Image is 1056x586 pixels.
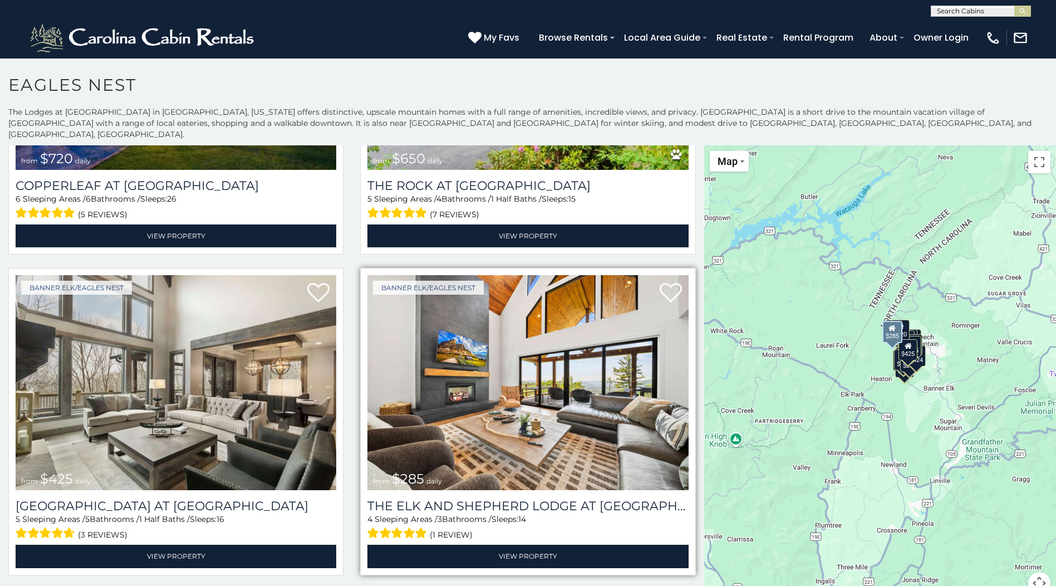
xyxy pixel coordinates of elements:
span: from [373,157,390,165]
span: 1 Half Baths / [139,514,190,524]
a: Add to favorites [660,282,682,305]
a: Copperleaf at [GEOGRAPHIC_DATA] [16,178,336,193]
img: The Elk And Shepherd Lodge at Eagles Nest [367,275,688,490]
span: from [21,157,38,165]
div: $285 [882,321,902,343]
img: Sunset Ridge Hideaway at Eagles Nest [16,275,336,490]
a: Owner Login [908,28,974,47]
span: 6 [86,194,91,204]
img: White-1-2.png [28,21,259,55]
span: daily [75,477,91,485]
div: $305 [892,350,911,371]
button: Change map style [710,151,749,172]
a: View Property [16,224,336,247]
span: daily [75,157,91,165]
span: $720 [40,150,73,167]
h3: The Rock at Eagles Nest [367,178,688,193]
span: 1 Half Baths / [491,194,542,204]
h3: Sunset Ridge Hideaway at Eagles Nest [16,499,336,514]
img: mail-regular-white.png [1013,30,1028,46]
span: daily [426,477,442,485]
a: View Property [367,224,688,247]
span: $650 [392,150,425,167]
span: $285 [392,471,424,487]
span: $425 [40,471,73,487]
span: daily [428,157,443,165]
span: 15 [568,194,576,204]
span: from [373,477,390,485]
span: (3 reviews) [78,528,127,542]
div: $720 [891,320,910,341]
a: Real Estate [711,28,773,47]
span: from [21,477,38,485]
span: (7 reviews) [430,207,479,222]
span: 14 [518,514,526,524]
a: Local Area Guide [618,28,706,47]
a: My Favs [468,31,522,45]
a: The Elk And Shepherd Lodge at [GEOGRAPHIC_DATA] [367,499,688,514]
a: Banner Elk/Eagles Nest [373,281,484,295]
a: Add to favorites [307,282,330,305]
a: About [864,28,903,47]
span: 26 [167,194,176,204]
span: 4 [367,514,372,524]
a: View Property [16,545,336,568]
a: View Property [367,545,688,568]
span: 3 [438,514,442,524]
div: Sleeping Areas / Bathrooms / Sleeps: [367,193,688,222]
div: Sleeping Areas / Bathrooms / Sleeps: [367,514,688,542]
span: 4 [436,194,441,204]
button: Toggle fullscreen view [1028,151,1050,173]
span: 5 [16,514,20,524]
div: $230 [903,334,922,355]
a: [GEOGRAPHIC_DATA] at [GEOGRAPHIC_DATA] [16,499,336,514]
span: 5 [85,514,90,524]
div: Sleeping Areas / Bathrooms / Sleeps: [16,193,336,222]
span: Map [718,155,738,167]
h3: Copperleaf at Eagles Nest [16,178,336,193]
span: 6 [16,194,21,204]
span: 16 [217,514,224,524]
a: Banner Elk/Eagles Nest [21,281,132,295]
div: $425 [898,339,917,360]
img: phone-regular-white.png [985,30,1001,46]
a: Rental Program [778,28,859,47]
div: $424 [906,345,925,367]
div: Sleeping Areas / Bathrooms / Sleeps: [16,514,336,542]
a: The Elk And Shepherd Lodge at Eagles Nest from $285 daily [367,275,688,490]
a: Sunset Ridge Hideaway at Eagles Nest from $425 daily [16,275,336,490]
span: (5 reviews) [78,207,127,222]
a: The Rock at [GEOGRAPHIC_DATA] [367,178,688,193]
h3: The Elk And Shepherd Lodge at Eagles Nest [367,499,688,514]
span: (1 review) [430,528,473,542]
div: $250 [900,351,919,372]
span: My Favs [484,31,519,45]
div: $225 [902,336,921,357]
div: $230 [894,349,913,370]
span: 5 [367,194,372,204]
a: Browse Rentals [533,28,613,47]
